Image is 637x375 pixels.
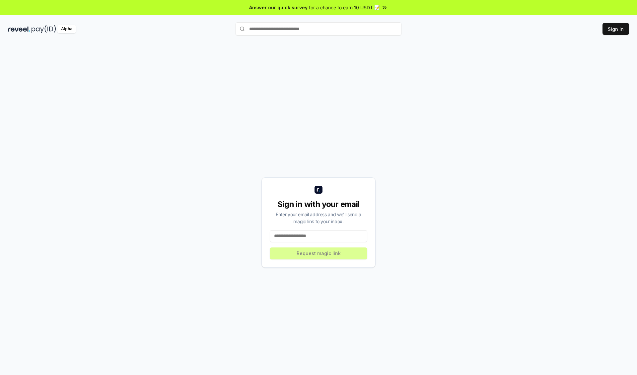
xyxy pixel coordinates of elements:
div: Enter your email address and we’ll send a magic link to your inbox. [270,211,367,225]
img: pay_id [32,25,56,33]
img: logo_small [315,186,322,194]
span: Answer our quick survey [249,4,308,11]
img: reveel_dark [8,25,30,33]
div: Sign in with your email [270,199,367,210]
button: Sign In [602,23,629,35]
div: Alpha [57,25,76,33]
span: for a chance to earn 10 USDT 📝 [309,4,380,11]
